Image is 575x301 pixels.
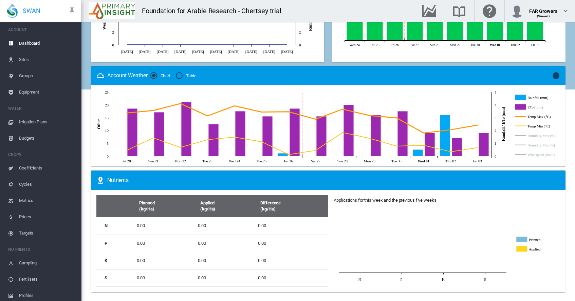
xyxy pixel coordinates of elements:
g: ETo (mm) Sep 22, 2025 4.2 [182,102,191,156]
tspan: [DATE] [174,49,186,53]
circle: ETo (mm) Oct 02, 2025 1.4 [455,137,458,139]
tspan: P [401,277,403,281]
td: 0.00 [255,235,328,252]
tspan: Mon 22 [174,159,186,163]
span: (Viewer) [537,14,550,18]
span: Irrigation Plans [19,114,76,130]
circle: Temp Min (°C) Sep 24, 2025 7.4 [233,136,236,138]
tspan: [DATE] [263,49,275,53]
circle: Temp Max (°C) Sep 25, 2025 17.2 [260,111,263,113]
tspan: Wed 24 [350,43,360,47]
circle: Running Actual 1 Aug 0 [143,43,146,46]
tspan: Thu 02 [445,159,456,163]
span: Targets [19,225,76,241]
div: Account Weather [107,72,148,79]
tspan: 2 [299,30,301,34]
g: ETo (mm) [515,104,560,110]
circle: Temp Min (°C) Oct 01, 2025 4.2 [422,144,425,146]
circle: Running Actual 15 Aug 0 [179,43,182,46]
circle: Temp Max (°C) Sep 24, 2025 19.6 [233,104,236,107]
circle: ETo (mm) Sep 27, 2025 3.1 [320,115,322,118]
tspan: [DATE] [139,49,151,53]
circle: Temp Min (°C) Sep 23, 2025 6.4 [206,138,209,141]
tspan: Tue 30 [470,43,480,47]
td: 0.00 [195,235,255,252]
circle: Temp Min (°C) Sep 21, 2025 7.1 [152,136,154,139]
circle: ETo (mm) Sep 30, 2025 3.5 [401,110,404,113]
circle: ETo (mm) Sep 28, 2025 4 [347,103,350,106]
g: ETo (mm) Sep 25, 2025 3.1 [263,116,273,156]
tspan: Wed 01 [418,159,430,163]
span: Cycles [19,176,76,193]
g: Rainfall (mm) Sep 26, 2025 0.2 [278,153,288,156]
circle: Temp Max (°C) Oct 01, 2025 9 [422,132,425,134]
circle: Temp Max (°C) Sep 28, 2025 18.3 [341,108,344,111]
g: ETo (mm) Oct 03, 2025 1.8 [479,133,489,156]
md-radio-button: Chart [150,73,171,79]
g: Rainfall (mm) [515,95,560,101]
span: ACCOUNT [8,24,76,35]
circle: Running Actual 26 Sep 0 [285,43,288,46]
g: ETo (mm) Sep 26, 2025 3.7 [290,108,300,156]
td: 0.00 [255,217,328,234]
tspan: Thu 25 [256,159,266,163]
g: Temp Min (°C) [515,123,560,129]
img: SWAN-Landscape-Logo-Colour-drop.png [7,4,18,18]
tspan: [DATE] [281,49,293,53]
td: 0.00 [195,269,255,287]
tspan: 10 [105,128,109,133]
span: Sampling [19,255,76,271]
g: ETo (mm) Sep 24, 2025 3.5 [236,111,245,156]
tspan: 2 [112,30,114,34]
circle: ETo (mm) Sep 20, 2025 3.7 [131,107,133,110]
g: ETo (mm) Sep 30, 2025 3.5 [398,111,408,156]
g: ETo (mm) Oct 01, 2025 1.8 [425,133,435,156]
circle: Running Actual 19 Sep 0 [268,43,271,46]
tspan: 0 [299,43,301,47]
circle: Temp Min (°C) Oct 03, 2025 3.3 [476,146,479,149]
span: CROPS [8,149,76,160]
tspan: Tue 30 [391,159,402,163]
circle: Temp Min (°C) Sep 30, 2025 3.9 [395,145,398,147]
g: ETo (mm) Sep 29, 2025 3.2 [371,115,381,156]
circle: Running Actual 25 Jul 0 [126,43,128,46]
div: Applications for this week and the previous five weeks [334,197,437,203]
g: ETo (mm) Oct 02, 2025 1.4 [452,138,462,156]
md-icon: Go to the Data Hub [421,7,437,15]
circle: ETo (mm) Oct 03, 2025 1.8 [482,132,485,134]
g: Windspeed (km/h) [515,152,560,158]
circle: Temp Min (°C) Sep 27, 2025 2.2 [314,149,317,152]
td: 0.00 [195,252,255,269]
circle: Temp Max (°C) Sep 29, 2025 15.8 [368,114,371,117]
td: 0.00 [255,269,328,287]
tspan: Sat 27 [311,159,320,163]
circle: Temp Max (°C) Sep 30, 2025 14.9 [395,116,398,119]
td: 0.00 [134,235,195,252]
circle: Temp Min (°C) Sep 20, 2025 2.2 [125,149,128,152]
circle: Running Actual 5 Sep 0 [232,43,235,46]
span: SWAN [23,6,40,15]
tspan: Sun 28 [337,159,348,163]
tspan: [DATE] [121,49,133,53]
md-icon: icon-map-marker-radius [96,176,105,184]
tspan: 25 [105,90,109,94]
tspan: Fri 03 [473,159,482,163]
tspan: Sat 20 [122,159,131,163]
tspan: 0 [107,154,109,158]
circle: Temp Min (°C) Sep 25, 2025 5.6 [260,140,263,143]
md-icon: Click here for help [481,7,498,15]
circle: Temp Max (°C) Sep 27, 2025 14.4 [314,118,317,120]
tspan: Mon 29 [364,159,376,163]
tspan: 5 [495,90,497,94]
tspan: N [358,277,361,281]
circle: Temp Min (°C) Sep 26, 2025 0.6 [287,153,290,156]
span: Dashboard [19,35,76,52]
circle: Temp Max (°C) Oct 03, 2025 12.1 [476,124,479,126]
g: ETo (mm) Sep 20, 2025 3.7 [128,108,137,156]
b: S [105,275,107,280]
g: Rainfall (mm) Oct 01, 2025 0.5 [413,149,423,156]
tspan: 2 [495,128,496,133]
g: ETo (mm) Sep 28, 2025 4 [344,105,354,156]
tspan: Tue 23 [202,159,212,163]
td: 0.00 [255,252,328,269]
